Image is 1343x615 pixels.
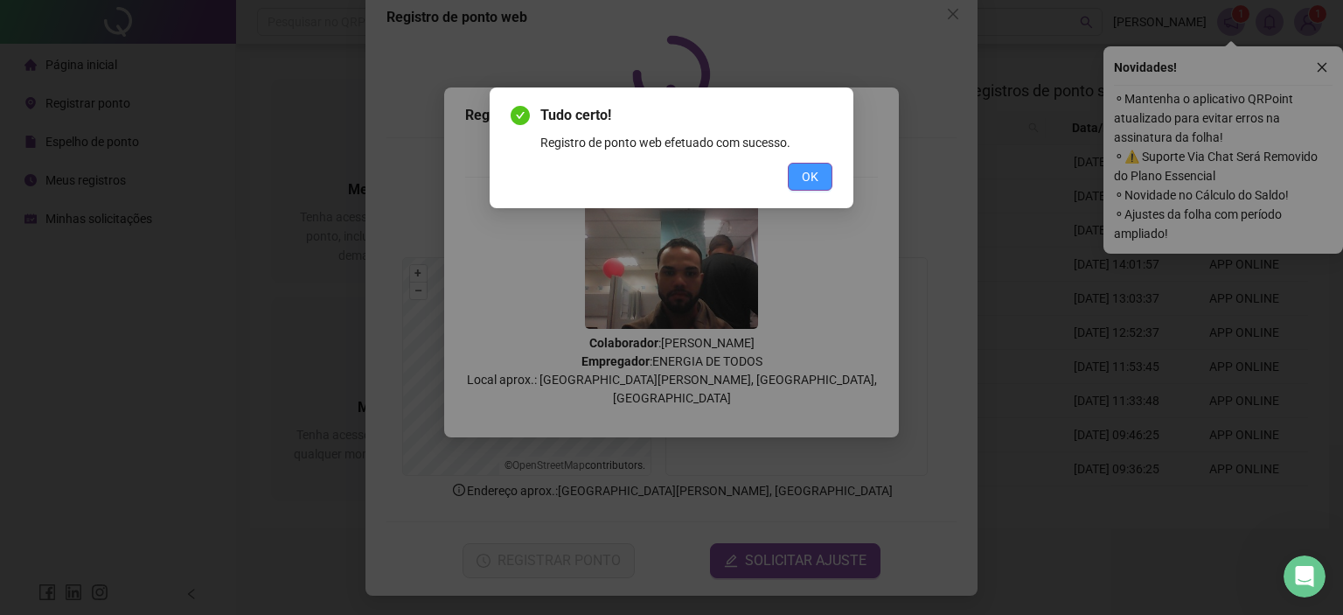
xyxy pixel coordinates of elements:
[511,106,530,125] span: check-circle
[802,167,818,186] span: OK
[540,105,832,126] span: Tudo certo!
[540,133,832,152] div: Registro de ponto web efetuado com sucesso.
[1284,556,1326,598] iframe: Intercom live chat
[788,163,832,191] button: OK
